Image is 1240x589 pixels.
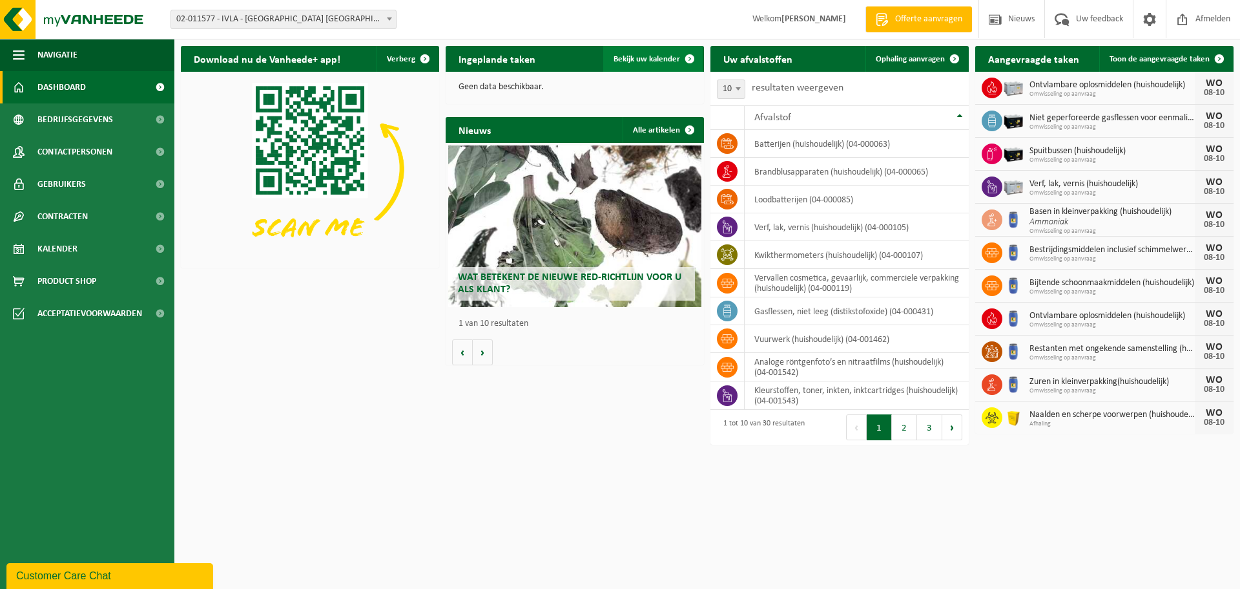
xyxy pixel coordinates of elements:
div: WO [1201,408,1227,418]
span: Spuitbussen (huishoudelijk) [1029,146,1195,156]
span: Toon de aangevraagde taken [1110,55,1210,63]
div: WO [1201,144,1227,155]
button: 1 [867,414,892,440]
td: vervallen cosmetica, gevaarlijk, commerciele verpakking (huishoudelijk) (04-000119) [745,269,969,297]
a: Wat betekent de nieuwe RED-richtlijn voor u als klant? [448,145,701,307]
td: gasflessen, niet leeg (distikstofoxide) (04-000431) [745,297,969,325]
td: kleurstoffen, toner, inkten, inktcartridges (huishoudelijk) (04-001543) [745,381,969,410]
div: WO [1201,309,1227,319]
span: Ontvlambare oplosmiddelen (huishoudelijk) [1029,311,1195,321]
div: WO [1201,375,1227,385]
span: Product Shop [37,265,96,297]
div: 08-10 [1201,319,1227,328]
div: 08-10 [1201,220,1227,230]
span: Restanten met ongekende samenstelling (huishoudelijk) [1029,344,1195,354]
h2: Ingeplande taken [446,46,548,71]
img: PB-LB-0680-HPE-BK-11 [1002,109,1024,131]
label: resultaten weergeven [752,83,843,93]
img: PB-OT-0120-HPE-00-02 [1002,208,1024,230]
div: 08-10 [1201,89,1227,98]
img: PB-LB-0680-HPE-GY-11 [1002,76,1024,98]
span: Verf, lak, vernis (huishoudelijk) [1029,179,1195,189]
h2: Nieuws [446,117,504,142]
a: Offerte aanvragen [865,6,972,32]
td: verf, lak, vernis (huishoudelijk) (04-000105) [745,213,969,241]
span: Omwisseling op aanvraag [1029,91,1195,98]
div: 1 tot 10 van 30 resultaten [717,413,805,442]
div: WO [1201,276,1227,286]
span: Kalender [37,233,77,265]
span: Offerte aanvragen [892,13,966,26]
div: 08-10 [1201,286,1227,295]
span: Afhaling [1029,420,1195,428]
div: WO [1201,210,1227,220]
td: brandblusapparaten (huishoudelijk) (04-000065) [745,158,969,186]
div: 08-10 [1201,253,1227,262]
span: Verberg [387,55,415,63]
div: 08-10 [1201,385,1227,394]
img: LP-SB-00050-HPE-22 [1002,405,1024,427]
span: Omwisseling op aanvraag [1029,321,1195,329]
a: Ophaling aanvragen [865,46,967,72]
span: Afvalstof [754,112,791,123]
button: Next [942,414,962,440]
h2: Aangevraagde taken [975,46,1092,71]
a: Bekijk uw kalender [603,46,703,72]
td: loodbatterijen (04-000085) [745,186,969,213]
span: Omwisseling op aanvraag [1029,123,1195,131]
button: Volgende [473,339,493,365]
span: Bekijk uw kalender [614,55,680,63]
span: Contracten [37,200,88,233]
img: PB-OT-0120-HPE-00-02 [1002,339,1024,361]
span: Naalden en scherpe voorwerpen (huishoudelijk) [1029,410,1195,420]
span: Ophaling aanvragen [876,55,945,63]
span: Acceptatievoorwaarden [37,297,142,330]
div: 08-10 [1201,122,1227,131]
img: PB-OT-0120-HPE-00-02 [1002,306,1024,328]
span: Ontvlambare oplosmiddelen (huishoudelijk) [1029,80,1195,91]
span: Omwisseling op aanvraag [1029,288,1195,296]
span: 02-011577 - IVLA - CP OUDENAARDE - 9700 OUDENAARDE, LEEBEEKSTRAAT 10 [171,10,396,28]
div: 08-10 [1201,155,1227,164]
i: Ammoniak [1029,217,1068,227]
span: Bedrijfsgegevens [37,103,113,136]
h2: Uw afvalstoffen [710,46,805,71]
img: PB-LB-0680-HPE-BK-11 [1002,142,1024,164]
span: 02-011577 - IVLA - CP OUDENAARDE - 9700 OUDENAARDE, LEEBEEKSTRAAT 10 [170,10,397,29]
td: analoge röntgenfoto’s en nitraatfilms (huishoudelijk) (04-001542) [745,353,969,381]
div: WO [1201,177,1227,187]
h2: Download nu de Vanheede+ app! [181,46,353,71]
span: Omwisseling op aanvraag [1029,228,1195,235]
iframe: chat widget [6,561,216,589]
span: Omwisseling op aanvraag [1029,255,1195,263]
button: 3 [917,414,942,440]
span: Omwisseling op aanvraag [1029,189,1195,197]
div: WO [1201,111,1227,122]
button: Previous [846,414,867,440]
span: Gebruikers [37,168,86,200]
strong: [PERSON_NAME] [781,14,846,24]
p: 1 van 10 resultaten [459,319,697,328]
img: PB-OT-0120-HPE-00-02 [1002,241,1024,262]
span: Wat betekent de nieuwe RED-richtlijn voor u als klant? [458,272,681,295]
span: Omwisseling op aanvraag [1029,156,1195,164]
a: Toon de aangevraagde taken [1099,46,1232,72]
span: Omwisseling op aanvraag [1029,354,1195,362]
button: Verberg [377,46,438,72]
div: 08-10 [1201,187,1227,197]
span: 10 [717,80,745,99]
span: 10 [718,80,745,98]
span: Navigatie [37,39,77,71]
a: Alle artikelen [623,117,703,143]
img: Download de VHEPlus App [181,72,439,266]
span: Contactpersonen [37,136,112,168]
td: kwikthermometers (huishoudelijk) (04-000107) [745,241,969,269]
div: WO [1201,342,1227,352]
button: 2 [892,414,917,440]
div: 08-10 [1201,352,1227,361]
div: WO [1201,78,1227,89]
span: Basen in kleinverpakking (huishoudelijk) [1029,207,1195,217]
button: Vorige [452,339,473,365]
img: PB-OT-0120-HPE-00-02 [1002,273,1024,295]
